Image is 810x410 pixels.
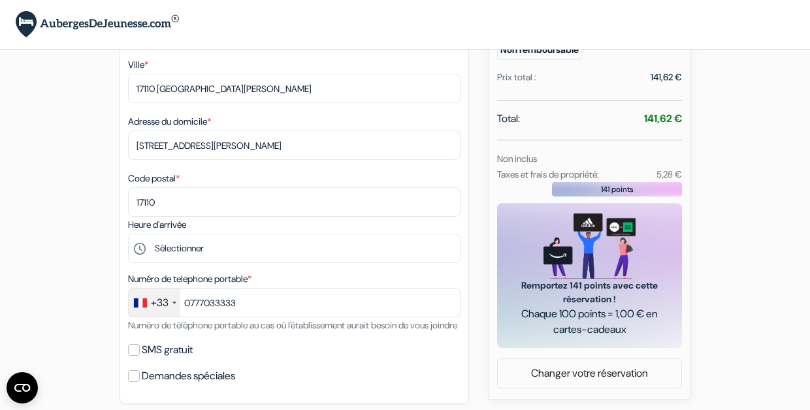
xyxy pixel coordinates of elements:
a: Changer votre réservation [498,361,681,386]
span: Chaque 100 points = 1,00 € en cartes-cadeaux [513,306,666,338]
img: AubergesDeJeunesse.com [16,11,179,38]
label: Code postal [128,172,180,185]
small: Non remboursable [497,40,582,60]
small: 5,28 € [656,168,682,180]
div: +33 [151,295,169,311]
span: Total: [497,111,520,127]
span: 141 points [601,183,634,195]
label: Heure d'arrivée [128,218,186,232]
small: Taxes et frais de propriété: [497,168,599,180]
small: Non inclus [497,153,537,165]
label: Adresse du domicile [128,115,211,129]
div: 141,62 € [651,71,682,84]
label: Demandes spéciales [142,367,235,385]
span: Remportez 141 points avec cette réservation ! [513,279,666,306]
label: Numéro de telephone portable [128,272,251,286]
strong: 141,62 € [644,112,682,125]
label: SMS gratuit [142,341,193,359]
div: Prix total : [497,71,536,84]
div: France: +33 [129,289,180,317]
input: 6 12 34 56 78 [128,288,461,317]
label: Ville [128,58,148,72]
img: gift_card_hero_new.png [543,213,636,279]
small: Numéro de téléphone portable au cas où l'établissement aurait besoin de vous joindre [128,319,457,331]
button: Ouvrir le widget CMP [7,372,38,403]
